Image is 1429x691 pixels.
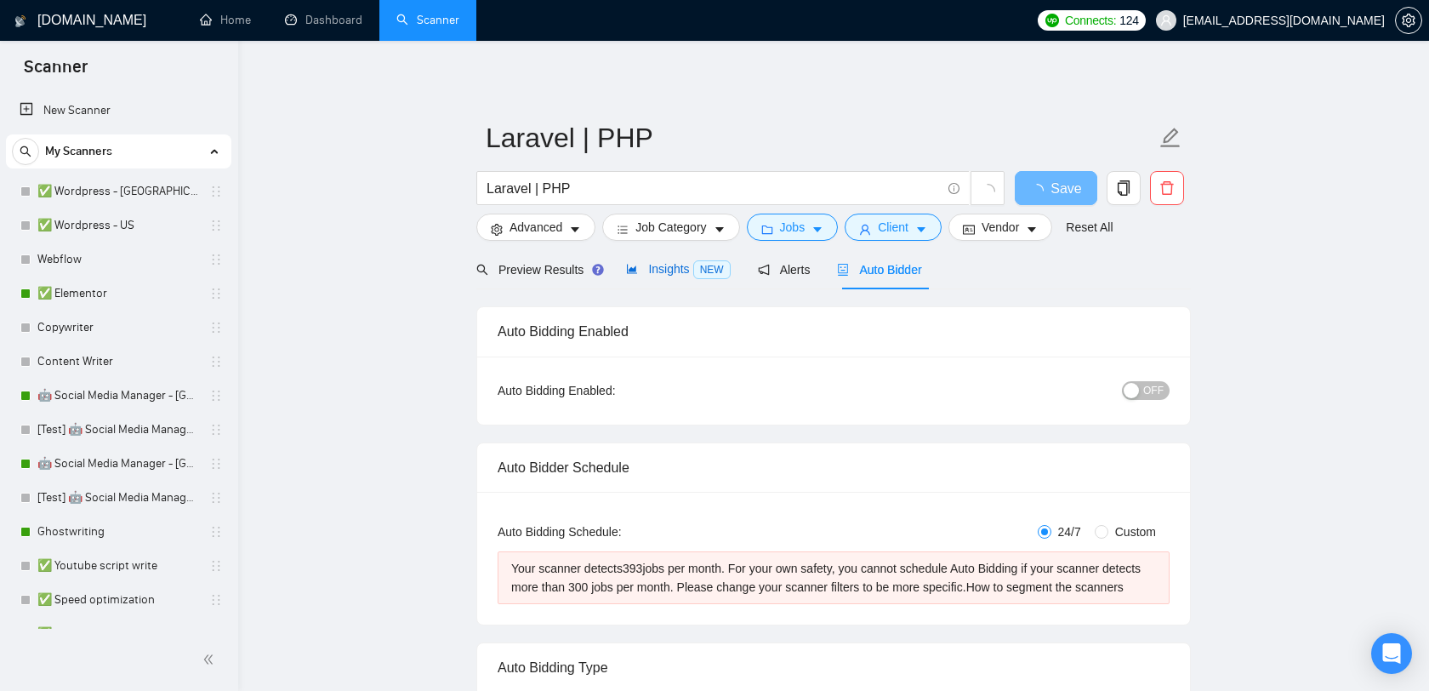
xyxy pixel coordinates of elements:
span: holder [209,423,223,437]
span: caret-down [1026,223,1038,236]
span: holder [209,253,223,266]
button: folderJobscaret-down [747,214,839,241]
a: Content Writer [37,345,199,379]
a: [Test] 🤖 Social Media Manager - [GEOGRAPHIC_DATA] [37,413,199,447]
li: New Scanner [6,94,231,128]
button: delete [1150,171,1184,205]
span: bars [617,223,629,236]
span: double-left [202,651,219,668]
span: Job Category [635,218,706,237]
span: Insights [626,262,730,276]
span: NEW [693,260,731,279]
span: holder [209,627,223,641]
span: OFF [1143,381,1164,400]
span: Connects: [1065,11,1116,30]
button: settingAdvancedcaret-down [476,214,595,241]
span: user [1160,14,1172,26]
span: Jobs [780,218,806,237]
div: Auto Bidding Enabled [498,307,1170,356]
span: notification [758,264,770,276]
span: holder [209,491,223,505]
span: holder [209,287,223,300]
input: Search Freelance Jobs... [487,178,941,199]
a: ✅ Elementor [37,277,199,311]
a: setting [1395,14,1422,27]
span: My Scanners [45,134,112,168]
img: logo [14,8,26,35]
a: ✅ Wordpress - US [37,208,199,243]
span: copy [1107,180,1140,196]
a: ✅ Speed optimization [37,583,199,617]
img: upwork-logo.png [1045,14,1059,27]
span: Save [1050,178,1081,199]
a: 🤖 Social Media Manager - [GEOGRAPHIC_DATA] [37,379,199,413]
a: searchScanner [396,13,459,27]
span: search [476,264,488,276]
a: How to segment the scanners [966,580,1124,594]
span: Vendor [982,218,1019,237]
span: Preview Results [476,263,599,277]
span: caret-down [811,223,823,236]
span: holder [209,525,223,539]
button: search [12,138,39,165]
a: New Scanner [20,94,218,128]
a: 🤖 Social Media Manager - [GEOGRAPHIC_DATA] [37,447,199,481]
span: caret-down [714,223,726,236]
span: holder [209,219,223,232]
span: Scanner [10,54,101,90]
a: Webflow [37,243,199,277]
span: delete [1151,180,1183,196]
div: Auto Bidding Enabled: [498,381,721,400]
span: caret-down [569,223,581,236]
span: idcard [963,223,975,236]
div: Auto Bidder Schedule [498,443,1170,492]
span: Client [878,218,908,237]
span: search [13,146,38,157]
div: Auto Bidding Schedule: [498,523,721,541]
span: holder [209,559,223,573]
span: holder [209,185,223,198]
span: Custom [1108,523,1163,541]
a: ✅ SEO Writing [37,617,199,651]
a: dashboardDashboard [285,13,362,27]
a: ✅ Wordpress - [GEOGRAPHIC_DATA] [37,174,199,208]
span: 24/7 [1051,523,1088,541]
div: Tooltip anchor [590,262,606,277]
span: holder [209,389,223,403]
span: area-chart [626,263,638,275]
span: Auto Bidder [837,263,921,277]
span: user [859,223,871,236]
span: holder [209,355,223,368]
span: holder [209,321,223,334]
span: Alerts [758,263,811,277]
span: Advanced [510,218,562,237]
a: Copywriter [37,311,199,345]
a: homeHome [200,13,251,27]
span: holder [209,457,223,471]
span: setting [491,223,503,236]
span: caret-down [915,223,927,236]
span: holder [209,593,223,607]
div: Open Intercom Messenger [1371,633,1412,674]
span: loading [1030,184,1050,197]
span: 124 [1119,11,1138,30]
span: edit [1159,127,1181,149]
a: Reset All [1066,218,1113,237]
button: userClientcaret-down [845,214,942,241]
input: Scanner name... [486,117,1156,159]
span: setting [1396,14,1421,27]
button: barsJob Categorycaret-down [602,214,739,241]
span: info-circle [948,183,959,194]
span: loading [980,184,995,199]
span: robot [837,264,849,276]
button: setting [1395,7,1422,34]
button: idcardVendorcaret-down [948,214,1052,241]
a: ✅ Youtube script write [37,549,199,583]
button: copy [1107,171,1141,205]
button: Save [1015,171,1097,205]
div: Your scanner detects 393 jobs per month. For your own safety, you cannot schedule Auto Bidding if... [511,559,1156,597]
span: folder [761,223,773,236]
a: [Test] 🤖 Social Media Manager - [GEOGRAPHIC_DATA] [37,481,199,515]
a: Ghostwriting [37,515,199,549]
